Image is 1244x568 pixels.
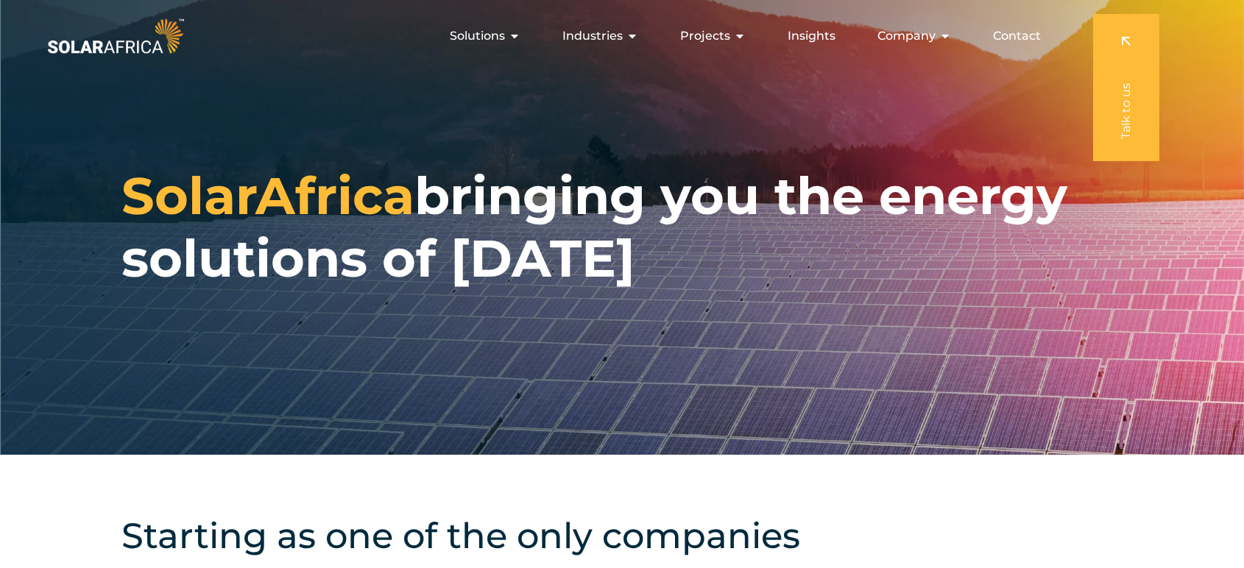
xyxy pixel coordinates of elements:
[450,27,505,45] span: Solutions
[877,27,936,45] span: Company
[187,21,1053,51] nav: Menu
[680,27,730,45] span: Projects
[993,27,1041,45] a: Contact
[121,165,1123,290] h1: bringing you the energy solutions of [DATE]
[121,164,414,227] span: SolarAfrica
[187,21,1053,51] div: Menu Toggle
[788,27,835,45] a: Insights
[562,27,623,45] span: Industries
